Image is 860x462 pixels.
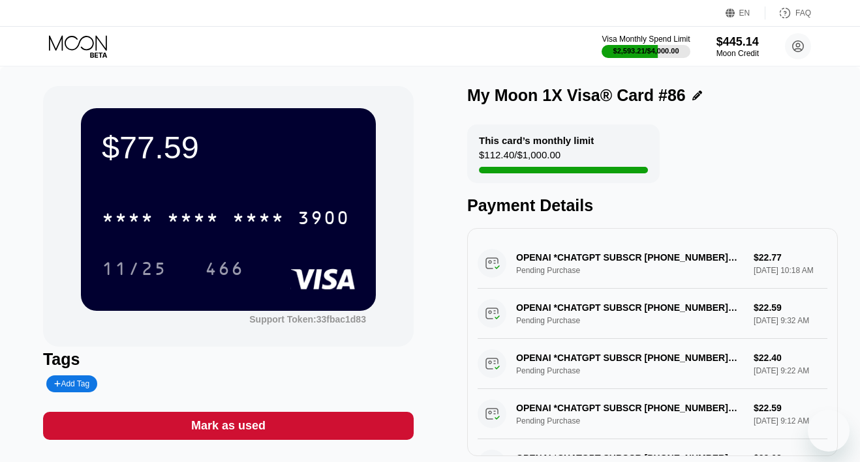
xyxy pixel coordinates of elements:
div: Payment Details [467,196,838,215]
div: 466 [205,260,244,281]
div: FAQ [765,7,811,20]
div: Add Tag [54,379,89,388]
div: 3900 [298,209,350,230]
div: 11/25 [92,252,177,285]
div: Visa Monthly Spend Limit$2,593.21/$4,000.00 [602,35,690,58]
div: Mark as used [43,412,414,440]
div: 11/25 [102,260,167,281]
div: $112.40 / $1,000.00 [479,149,561,167]
div: $77.59 [102,129,355,166]
div: $445.14Moon Credit [716,35,759,58]
div: Add Tag [46,375,97,392]
div: This card’s monthly limit [479,135,594,146]
div: EN [739,8,750,18]
div: Support Token:33fbac1d83 [249,314,366,325]
div: FAQ [795,8,811,18]
div: Mark as used [191,418,266,433]
div: $445.14 [716,35,759,49]
div: Support Token: 33fbac1d83 [249,314,366,325]
div: Visa Monthly Spend Limit [602,35,690,44]
div: $2,593.21 / $4,000.00 [613,47,679,55]
div: Moon Credit [716,49,759,58]
div: EN [726,7,765,20]
div: Tags [43,350,414,369]
div: 466 [195,252,254,285]
iframe: Кнопка запуска окна обмена сообщениями [808,410,850,452]
div: My Moon 1X Visa® Card #86 [467,86,686,105]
